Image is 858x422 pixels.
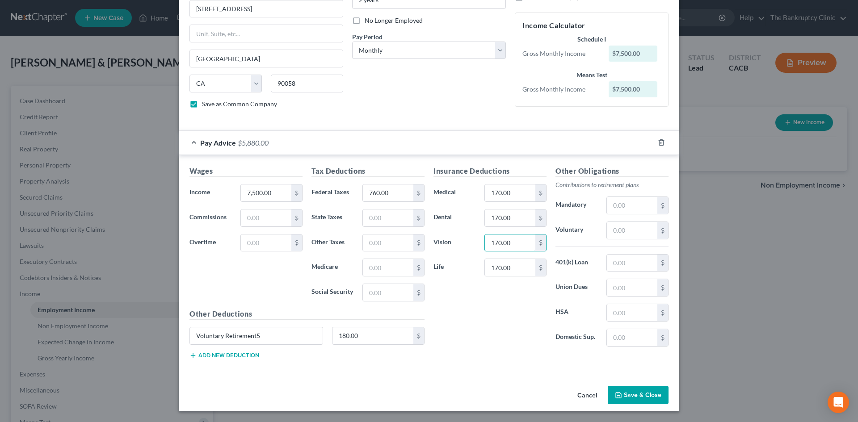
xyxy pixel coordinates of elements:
input: 0.00 [607,304,657,321]
input: 0.00 [241,184,291,201]
input: Specify... [190,327,323,344]
button: Cancel [570,387,604,405]
input: 0.00 [607,222,657,239]
div: $ [413,284,424,301]
input: Enter address... [190,0,343,17]
input: 0.00 [363,259,413,276]
h5: Tax Deductions [311,166,425,177]
label: 401(k) Loan [551,254,602,272]
input: 0.00 [363,284,413,301]
div: $ [413,209,424,226]
div: $ [413,234,424,251]
h5: Wages [189,166,303,177]
label: Vision [429,234,480,252]
span: Pay Period [352,33,383,41]
div: Open Intercom Messenger [828,392,849,413]
div: $ [413,259,424,276]
input: Enter zip... [271,75,343,92]
div: $ [535,209,546,226]
label: State Taxes [307,209,358,227]
div: $7,500.00 [609,46,658,62]
input: 0.00 [241,209,291,226]
div: Means Test [522,71,661,79]
label: Mandatory [551,196,602,214]
input: 0.00 [332,327,414,344]
input: 0.00 [363,209,413,226]
div: $ [657,255,668,272]
button: Add new deduction [189,352,259,359]
span: No Longer Employed [365,17,423,24]
label: Dental [429,209,480,227]
div: $ [657,222,668,239]
input: 0.00 [485,184,535,201]
input: 0.00 [607,255,657,272]
input: 0.00 [363,184,413,201]
input: 0.00 [241,234,291,251]
div: $ [657,304,668,321]
label: Medical [429,184,480,202]
input: 0.00 [485,209,535,226]
input: 0.00 [607,279,657,296]
label: Other Taxes [307,234,358,252]
h5: Other Deductions [189,309,425,320]
label: Commissions [185,209,236,227]
div: $7,500.00 [609,81,658,97]
span: Save as Common Company [202,100,277,108]
input: 0.00 [607,197,657,214]
h5: Other Obligations [555,166,669,177]
input: 0.00 [607,329,657,346]
div: $ [413,327,424,344]
div: $ [657,329,668,346]
p: Contributions to retirement plans [555,180,669,189]
label: HSA [551,304,602,322]
div: Gross Monthly Income [518,85,604,94]
div: $ [535,184,546,201]
div: $ [291,234,302,251]
label: Voluntary [551,221,602,239]
label: Social Security [307,284,358,301]
label: Life [429,259,480,276]
span: Pay Advice [200,138,236,147]
span: Income [189,188,210,196]
div: Gross Monthly Income [518,49,604,58]
input: 0.00 [485,234,535,251]
input: Enter city... [190,50,343,67]
h5: Insurance Deductions [433,166,547,177]
label: Medicare [307,259,358,276]
h5: Income Calculator [522,20,661,31]
input: Unit, Suite, etc... [190,25,343,42]
button: Save & Close [608,386,669,405]
div: $ [657,279,668,296]
div: $ [535,234,546,251]
input: 0.00 [485,259,535,276]
label: Domestic Sup. [551,329,602,347]
div: $ [535,259,546,276]
div: $ [291,184,302,201]
label: Union Dues [551,279,602,297]
div: $ [291,209,302,226]
span: $5,880.00 [238,138,269,147]
div: $ [657,197,668,214]
label: Overtime [185,234,236,252]
div: $ [413,184,424,201]
label: Federal Taxes [307,184,358,202]
input: 0.00 [363,234,413,251]
div: Schedule I [522,35,661,44]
